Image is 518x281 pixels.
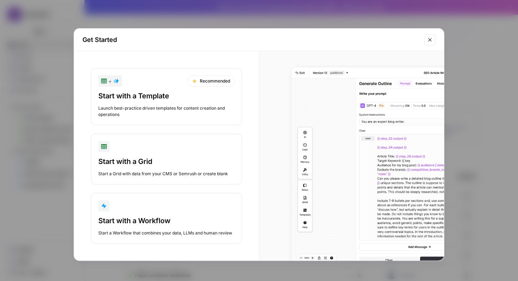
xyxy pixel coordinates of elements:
[91,134,242,184] button: Start with a GridStart a Grid with data from your CMS or Semrush or create blank
[101,77,119,85] div: +
[424,34,436,45] button: Close modal
[98,105,235,118] div: Launch best-practice driven templates for content creation and operations
[98,157,235,166] div: Start with a Grid
[98,171,235,177] div: Start a Grid with data from your CMS or Semrush or create blank
[82,35,420,45] h2: Get Started
[91,193,242,244] button: Start with a WorkflowStart a Workflow that combines your data, LLMs and human review
[91,68,242,125] button: +RecommendedStart with a TemplateLaunch best-practice driven templates for content creation and o...
[98,230,235,236] div: Start a Workflow that combines your data, LLMs and human review
[187,75,235,87] div: Recommended
[98,91,235,101] div: Start with a Template
[98,216,235,226] div: Start with a Workflow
